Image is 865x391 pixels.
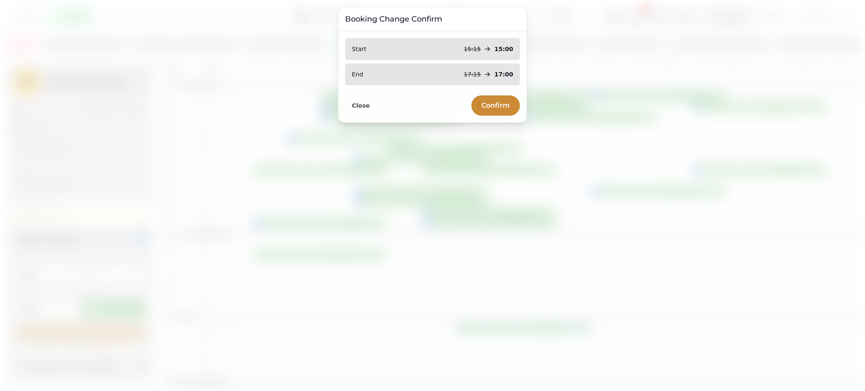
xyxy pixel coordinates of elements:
p: End [352,70,363,79]
button: Confirm [471,95,520,116]
p: 17:00 [494,70,513,79]
span: Close [352,103,370,109]
p: 15:15 [464,45,481,53]
p: 17:15 [464,70,481,79]
p: 15:00 [494,45,513,53]
span: Confirm [481,102,510,109]
h3: Booking Change Confirm [345,14,520,24]
button: Close [345,100,377,111]
p: Start [352,45,366,53]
